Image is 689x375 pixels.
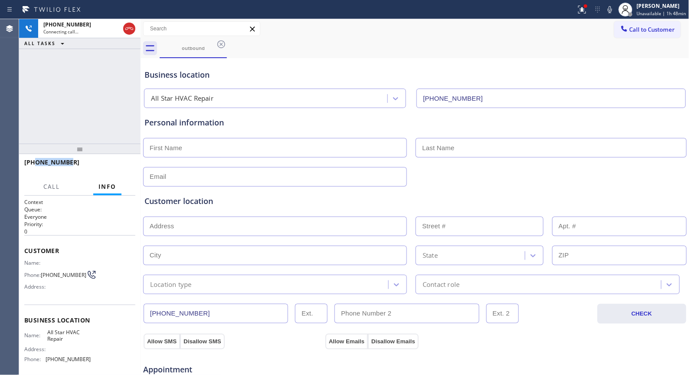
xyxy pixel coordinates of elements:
span: Business location [24,316,135,324]
span: Connecting call… [43,29,79,35]
input: Apt. # [552,217,687,236]
span: [PHONE_NUMBER] [41,272,86,278]
input: Search [144,22,260,36]
p: 0 [24,228,135,235]
span: [PHONE_NUMBER] [46,356,91,362]
div: State [423,250,438,260]
input: Phone Number [417,89,686,108]
span: Name: [24,332,47,339]
button: Disallow Emails [368,334,419,349]
div: outbound [161,45,226,51]
button: Info [93,178,121,195]
span: All Star HVAC Repair [47,329,91,342]
button: Allow Emails [325,334,368,349]
span: Customer [24,247,135,255]
input: City [143,246,407,265]
span: Phone: [24,272,41,278]
h2: Priority: [24,220,135,228]
div: Contact role [423,280,459,289]
input: Phone Number [144,304,288,323]
span: ALL TASKS [24,40,56,46]
input: First Name [143,138,407,158]
button: Hang up [123,23,135,35]
button: Mute [604,3,616,16]
button: Call [38,178,65,195]
button: Disallow SMS [180,334,225,349]
div: Business location [144,69,686,81]
input: Email [143,167,407,187]
input: Ext. 2 [486,304,519,323]
div: Personal information [144,117,686,128]
span: Name: [24,260,47,266]
input: ZIP [552,246,687,265]
input: Last Name [416,138,686,158]
span: Address: [24,283,47,290]
input: Street # [416,217,543,236]
span: Unavailable | 1h 48min [637,10,686,16]
p: Everyone [24,213,135,220]
input: Phone Number 2 [335,304,479,323]
button: ALL TASKS [19,38,73,49]
span: [PHONE_NUMBER] [43,21,91,28]
span: Info [98,183,116,191]
h1: Context [24,198,135,206]
div: Location type [150,280,192,289]
div: Customer location [144,195,686,207]
div: [PERSON_NAME] [637,2,686,10]
span: Call [43,183,60,191]
input: Address [143,217,407,236]
input: Ext. [295,304,328,323]
span: [PHONE_NUMBER] [24,158,79,166]
span: Call to Customer [630,26,675,33]
button: Allow SMS [144,334,180,349]
div: All Star HVAC Repair [151,94,213,104]
button: CHECK [597,304,686,324]
span: Address: [24,346,47,352]
span: Phone: [24,356,46,362]
h2: Queue: [24,206,135,213]
button: Call to Customer [614,21,681,38]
